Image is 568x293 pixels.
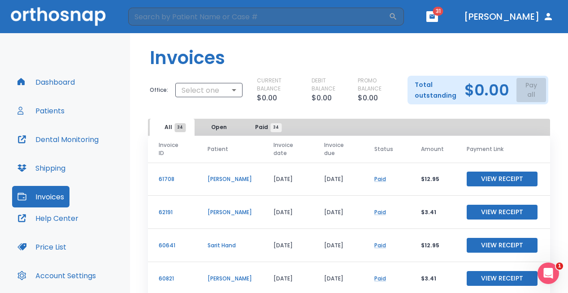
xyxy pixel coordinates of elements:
[467,208,538,215] a: View Receipt
[159,175,186,183] p: 61708
[12,71,80,93] button: Dashboard
[324,141,347,157] span: Invoice due
[467,274,538,282] a: View Receipt
[467,172,538,186] button: View Receipt
[12,129,104,150] button: Dental Monitoring
[208,241,252,250] p: Sarit Hand
[421,175,445,183] p: $12.95
[12,265,101,286] button: Account Settings
[12,100,70,121] button: Patients
[12,207,84,229] button: Help Center
[467,241,538,249] a: View Receipt
[556,263,563,270] span: 1
[467,145,503,153] span: Payment Link
[421,208,445,216] p: $3.41
[257,77,297,93] p: CURRENT BALANCE
[150,86,168,94] p: Office:
[263,229,313,262] td: [DATE]
[150,119,290,136] div: tabs
[128,8,389,26] input: Search by Patient Name or Case #
[208,145,228,153] span: Patient
[257,93,277,103] p: $0.00
[159,141,180,157] span: Invoice ID
[464,83,509,97] h2: $0.00
[421,145,444,153] span: Amount
[313,196,364,229] td: [DATE]
[11,7,106,26] img: Orthosnap
[12,236,72,258] button: Price List
[165,123,180,131] span: All
[313,163,364,196] td: [DATE]
[374,275,386,282] a: Paid
[159,275,186,283] p: 60821
[313,229,364,262] td: [DATE]
[263,163,313,196] td: [DATE]
[150,44,225,71] h1: Invoices
[415,79,457,101] p: Total outstanding
[538,263,559,284] iframe: Intercom live chat
[208,208,252,216] p: [PERSON_NAME]
[433,7,443,16] span: 31
[208,175,252,183] p: [PERSON_NAME]
[421,241,445,250] p: $12.95
[159,241,186,250] p: 60641
[374,145,393,153] span: Status
[273,141,296,157] span: Invoice date
[208,275,252,283] p: [PERSON_NAME]
[467,205,538,220] button: View Receipt
[467,238,538,253] button: View Receipt
[358,77,393,93] p: PROMO BALANCE
[174,123,186,132] span: 34
[467,271,538,286] button: View Receipt
[467,175,538,182] a: View Receipt
[358,93,378,103] p: $0.00
[255,123,276,131] span: Paid
[175,81,243,99] div: Select one
[270,123,282,132] span: 34
[12,157,71,179] button: Shipping
[263,196,313,229] td: [DATE]
[12,186,69,207] button: Invoices
[159,208,186,216] p: 62191
[196,119,241,136] button: Open
[374,208,386,216] a: Paid
[374,241,386,249] a: Paid
[312,77,343,93] p: DEBIT BALANCE
[374,175,386,183] a: Paid
[421,275,445,283] p: $3.41
[460,9,557,25] button: [PERSON_NAME]
[312,93,332,103] p: $0.00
